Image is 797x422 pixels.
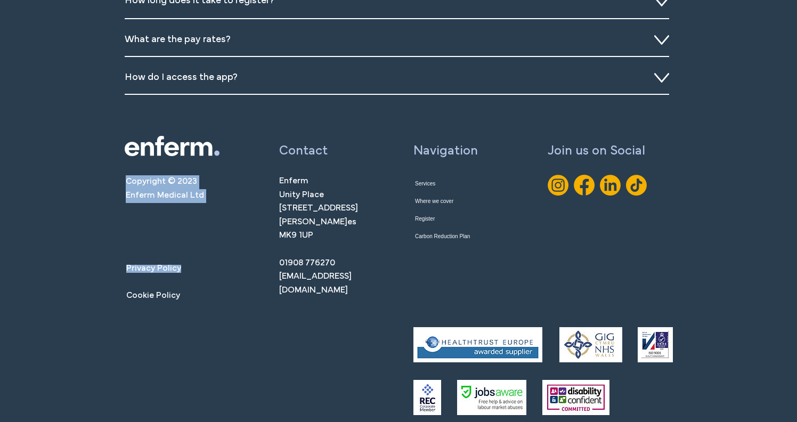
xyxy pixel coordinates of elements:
[559,327,622,362] img: creds-03.jpg
[126,289,204,303] a: Cookie Policy
[279,205,358,212] span: [STREET_ADDRESS]
[413,145,478,157] span: Navigation
[279,145,328,157] span: Contact
[548,145,645,157] span: Join us on Social
[125,22,672,60] div: Slideshow
[279,259,335,267] a: 01908 776270
[574,175,595,196] img: FB
[413,380,441,415] img: creds-04.jpg
[126,178,204,199] span: Copyright © 2023 Enferm Medical Ltd
[413,327,542,362] img: creds-02.jpg
[279,177,324,199] span: Enferm Unity Place
[542,380,609,415] img: creds-07.jpg
[125,74,238,82] span: How do I access the app?
[457,380,526,415] img: creds-06.jpg
[279,232,313,239] span: MK9 1UP
[415,175,490,192] a: Services
[279,273,352,294] a: [EMAIL_ADDRESS][DOMAIN_NAME]
[279,218,347,226] span: [PERSON_NAME]
[415,210,490,228] a: Register
[638,327,673,362] img: creds-05.jpg
[347,218,356,226] span: es
[415,228,490,245] a: Carbon Reduction Plan
[125,36,231,44] span: What are the pay rates?
[415,192,490,210] a: Where we cover
[126,292,180,300] span: Cookie Policy
[548,175,647,196] ul: Social Bar
[548,175,568,196] img: IG
[126,262,204,275] a: Privacy Policy
[125,60,672,98] div: Slideshow
[600,175,621,196] img: Linkedin
[126,265,181,273] span: Privacy Policy
[626,175,647,196] img: TikTok
[415,175,490,245] nav: Site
